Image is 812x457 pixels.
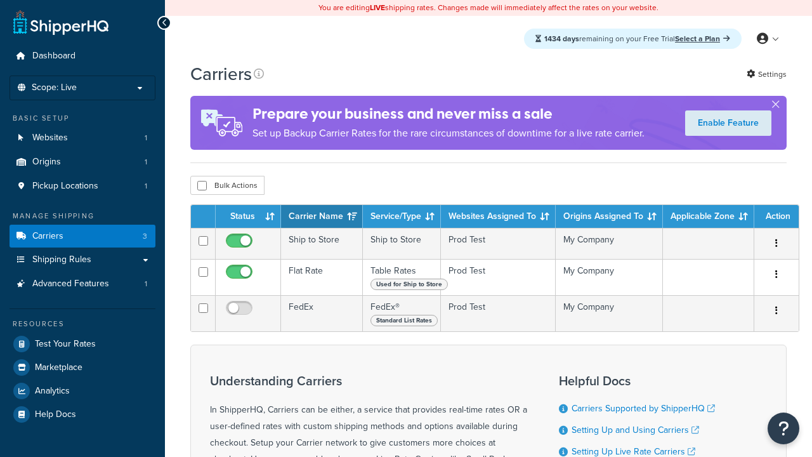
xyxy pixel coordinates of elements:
[10,272,155,296] li: Advanced Features
[32,181,98,192] span: Pickup Locations
[363,228,441,259] td: Ship to Store
[281,228,363,259] td: Ship to Store
[145,279,147,289] span: 1
[10,113,155,124] div: Basic Setup
[524,29,742,49] div: remaining on your Free Trial
[35,339,96,350] span: Test Your Rates
[10,248,155,272] a: Shipping Rules
[145,157,147,168] span: 1
[32,231,63,242] span: Carriers
[10,403,155,426] a: Help Docs
[281,205,363,228] th: Carrier Name: activate to sort column ascending
[145,181,147,192] span: 1
[363,295,441,331] td: FedEx®
[441,259,556,295] td: Prod Test
[281,295,363,331] td: FedEx
[441,228,556,259] td: Prod Test
[556,228,663,259] td: My Company
[10,211,155,222] div: Manage Shipping
[363,205,441,228] th: Service/Type: activate to sort column ascending
[10,356,155,379] a: Marketplace
[768,413,799,444] button: Open Resource Center
[572,402,715,415] a: Carriers Supported by ShipperHQ
[685,110,771,136] a: Enable Feature
[10,126,155,150] li: Websites
[556,205,663,228] th: Origins Assigned To: activate to sort column ascending
[210,374,527,388] h3: Understanding Carriers
[663,205,754,228] th: Applicable Zone: activate to sort column ascending
[370,2,385,13] b: LIVE
[10,150,155,174] li: Origins
[190,176,265,195] button: Bulk Actions
[143,231,147,242] span: 3
[10,150,155,174] a: Origins 1
[10,225,155,248] a: Carriers 3
[572,423,699,437] a: Setting Up and Using Carriers
[252,103,645,124] h4: Prepare your business and never miss a sale
[281,259,363,295] td: Flat Rate
[252,124,645,142] p: Set up Backup Carrier Rates for the rare circumstances of downtime for a live rate carrier.
[754,205,799,228] th: Action
[32,279,109,289] span: Advanced Features
[32,133,68,143] span: Websites
[441,205,556,228] th: Websites Assigned To: activate to sort column ascending
[544,33,579,44] strong: 1434 days
[10,225,155,248] li: Carriers
[10,175,155,198] a: Pickup Locations 1
[675,33,730,44] a: Select a Plan
[370,315,438,326] span: Standard List Rates
[35,386,70,397] span: Analytics
[556,259,663,295] td: My Company
[35,362,82,373] span: Marketplace
[363,259,441,295] td: Table Rates
[10,319,155,329] div: Resources
[32,157,61,168] span: Origins
[747,65,787,83] a: Settings
[13,10,108,35] a: ShipperHQ Home
[556,295,663,331] td: My Company
[32,255,91,265] span: Shipping Rules
[10,380,155,402] a: Analytics
[10,175,155,198] li: Pickup Locations
[145,133,147,143] span: 1
[190,62,252,86] h1: Carriers
[10,126,155,150] a: Websites 1
[441,295,556,331] td: Prod Test
[32,51,75,62] span: Dashboard
[216,205,281,228] th: Status: activate to sort column ascending
[32,83,77,93] span: Scope: Live
[559,374,724,388] h3: Helpful Docs
[10,272,155,296] a: Advanced Features 1
[370,279,448,290] span: Used for Ship to Store
[190,96,252,150] img: ad-rules-rateshop-fe6ec290ccb7230408bd80ed9643f0289d75e0ffd9eb532fc0e269fcd187b520.png
[10,333,155,355] a: Test Your Rates
[10,44,155,68] a: Dashboard
[35,409,76,420] span: Help Docs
